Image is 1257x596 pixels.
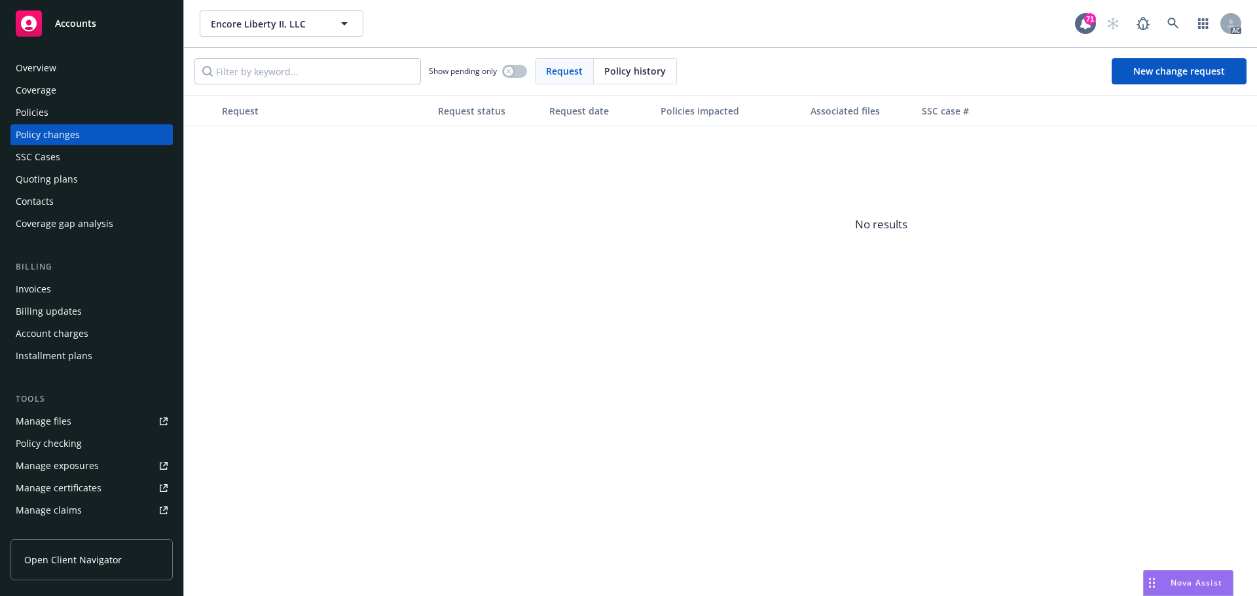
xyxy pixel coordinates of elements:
div: Manage exposures [16,455,99,476]
div: SSC case # [922,104,1010,118]
div: Request [222,104,428,118]
div: Drag to move [1144,570,1160,595]
a: Switch app [1190,10,1216,37]
a: Manage claims [10,500,173,521]
a: Quoting plans [10,169,173,190]
span: Encore Liberty II, LLC [211,17,324,31]
div: Associated files [811,104,911,118]
div: Manage certificates [16,478,101,499]
a: Start snowing [1100,10,1126,37]
a: Accounts [10,5,173,42]
div: Billing [10,260,173,273]
div: Policy checking [16,433,82,454]
button: SSC case # [917,95,1015,126]
div: Invoices [16,279,51,300]
a: Manage files [10,411,173,432]
div: Account charges [16,323,88,344]
div: Manage BORs [16,522,77,543]
div: Manage claims [16,500,82,521]
div: Request status [438,104,539,118]
div: Coverage [16,80,56,101]
a: Policy checking [10,433,173,454]
div: Policies [16,102,48,123]
button: Nova Assist [1143,570,1233,596]
a: Policies [10,102,173,123]
button: Associated files [805,95,917,126]
span: Accounts [55,18,96,29]
button: Request date [544,95,655,126]
a: Overview [10,58,173,79]
div: Quoting plans [16,169,78,190]
a: Billing updates [10,301,173,322]
div: Installment plans [16,345,92,366]
a: Coverage [10,80,173,101]
button: Encore Liberty II, LLC [200,10,363,37]
input: Filter by keyword... [194,58,421,84]
div: Policies impacted [661,104,800,118]
a: Search [1160,10,1186,37]
a: Manage certificates [10,478,173,499]
div: Tools [10,393,173,406]
div: Policy changes [16,124,80,145]
a: Coverage gap analysis [10,213,173,234]
button: Request status [433,95,544,126]
span: Nova Assist [1171,577,1222,588]
a: SSC Cases [10,147,173,167]
div: Manage files [16,411,71,432]
div: SSC Cases [16,147,60,167]
div: Billing updates [16,301,82,322]
div: 71 [1084,13,1096,25]
a: Policy changes [10,124,173,145]
button: Request [217,95,433,126]
a: Account charges [10,323,173,344]
button: Policies impacted [655,95,805,126]
a: Manage exposures [10,455,173,476]
div: Contacts [16,191,54,212]
a: Invoices [10,279,173,300]
a: New change request [1112,58,1247,84]
div: Coverage gap analysis [16,213,113,234]
span: Policy history [604,64,666,78]
span: Open Client Navigator [24,553,122,567]
a: Contacts [10,191,173,212]
a: Report a Bug [1130,10,1156,37]
a: Installment plans [10,345,173,366]
span: Show pending only [429,65,497,77]
span: New change request [1133,65,1225,77]
div: Overview [16,58,56,79]
a: Manage BORs [10,522,173,543]
span: Request [546,64,583,78]
div: Request date [549,104,650,118]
